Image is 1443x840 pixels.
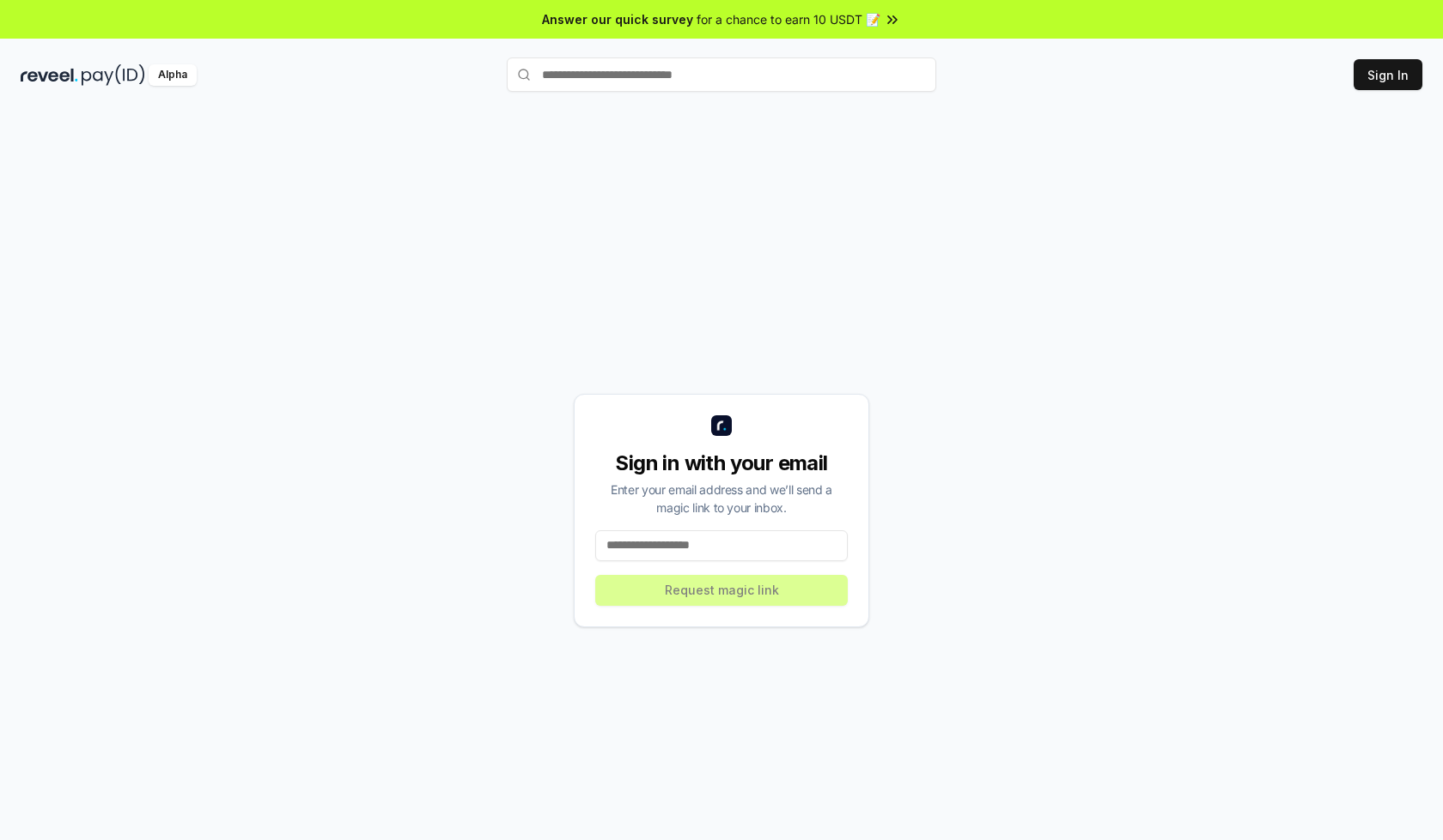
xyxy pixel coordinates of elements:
[149,64,197,86] div: Alpha
[595,480,848,517] div: Enter your email address and we’ll send a magic link to your inbox.
[542,10,693,28] span: Answer our quick survey
[1354,59,1422,90] button: Sign In
[595,450,848,477] div: Sign in with your email
[711,415,732,436] img: logo_small
[82,64,145,86] img: pay_id
[21,64,78,86] img: reveel_dark
[697,10,880,28] span: for a chance to earn 10 USDT 📝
